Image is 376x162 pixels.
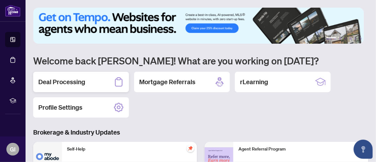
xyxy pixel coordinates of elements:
[354,37,357,40] button: 5
[5,5,20,17] img: logo
[349,37,352,40] button: 4
[240,77,268,86] h2: rLearning
[33,128,368,137] h3: Brokerage & Industry Updates
[33,8,364,44] img: Slide 0
[354,140,373,159] button: Open asap
[326,37,336,40] button: 1
[238,146,363,153] p: Agent Referral Program
[67,146,192,153] p: Self-Help
[10,145,16,154] span: GI
[359,37,362,40] button: 6
[38,103,82,112] h2: Profile Settings
[139,77,195,86] h2: Mortgage Referrals
[33,55,368,67] h1: Welcome back [PERSON_NAME]! What are you working on [DATE]?
[38,77,85,86] h2: Deal Processing
[187,144,194,152] span: pushpin
[344,37,347,40] button: 3
[339,37,342,40] button: 2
